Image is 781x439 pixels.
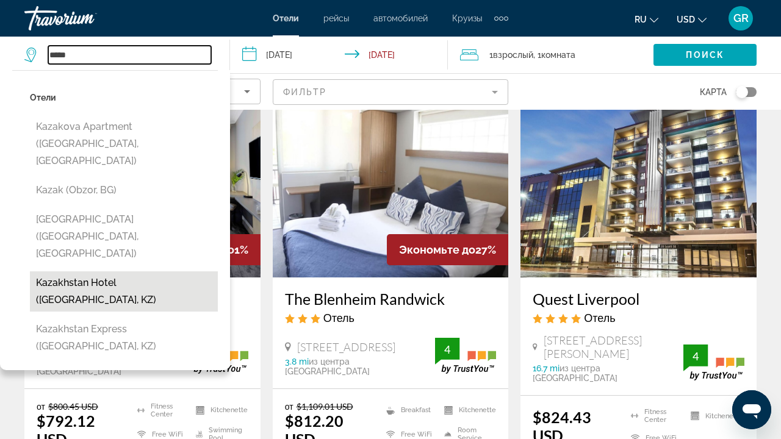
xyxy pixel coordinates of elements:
button: Check-in date: Nov 15, 2025 Check-out date: Nov 22, 2025 [230,37,448,73]
mat-select: Sort by [35,84,250,99]
del: $800.45 USD [48,401,98,412]
span: Комната [541,50,575,60]
img: Hotel image [520,82,757,277]
span: Взрослый [493,50,533,60]
a: автомобилей [373,13,428,23]
span: Поиск [686,50,724,60]
li: Kitchenette [438,401,496,419]
img: trustyou-badge.svg [683,344,744,380]
button: Change language [635,10,658,28]
span: от [37,401,45,412]
span: из центра [GEOGRAPHIC_DATA] [533,363,617,383]
span: , 1 [533,46,575,63]
a: The Blenheim Randwick [285,290,497,308]
span: 3.8 mi [285,357,309,366]
button: Kazak (Obzor, BG) [30,179,218,202]
button: Extra navigation items [494,9,508,28]
li: Breakfast [380,401,438,419]
span: USD [677,15,695,24]
span: из центра [GEOGRAPHIC_DATA] [285,357,370,376]
a: рейсы [323,13,349,23]
span: [STREET_ADDRESS] [297,340,395,354]
iframe: Кнопка запуска окна обмена сообщениями [732,390,771,429]
button: Kazakhstan Express ([GEOGRAPHIC_DATA], KZ) [30,318,218,358]
div: 4 [435,342,459,357]
div: 4 [683,349,708,363]
button: Filter [273,79,509,105]
li: Kitchenette [685,408,744,424]
span: GR [733,12,749,24]
p: Отели [30,89,218,106]
span: Отель [584,311,615,324]
button: [GEOGRAPHIC_DATA] ([GEOGRAPHIC_DATA], [GEOGRAPHIC_DATA]) [30,208,218,265]
li: Fitness Center [625,408,685,424]
button: Kazakova Apartment ([GEOGRAPHIC_DATA], [GEOGRAPHIC_DATA]) [30,115,218,173]
del: $1,109.01 USD [297,401,353,412]
li: Kitchenette [190,401,248,419]
span: Отель [323,311,355,324]
span: [STREET_ADDRESS][PERSON_NAME] [544,334,683,360]
li: Fitness Center [131,401,190,419]
button: Kazakhstan Hotel ([GEOGRAPHIC_DATA], KZ) [30,271,218,312]
div: 3 star Hotel [285,311,497,324]
span: Экономьте до [399,243,475,256]
a: Travorium [24,2,146,34]
span: от [285,401,293,412]
button: Toggle map [727,87,757,98]
span: 1 [489,46,533,63]
a: Отели [273,13,299,23]
a: Quest Liverpool [533,290,744,308]
span: ru [635,15,647,24]
span: карта [700,84,727,101]
img: trustyou-badge.svg [435,338,496,374]
button: Travelers: 1 adult, 0 children [448,37,653,73]
button: Change currency [677,10,707,28]
div: 27% [387,234,508,265]
a: Круизы [452,13,482,23]
button: User Menu [725,5,757,31]
span: 16.7 mi [533,363,560,373]
div: 4 star Hotel [533,311,744,324]
img: Hotel image [273,82,509,277]
button: Поиск [653,44,757,66]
